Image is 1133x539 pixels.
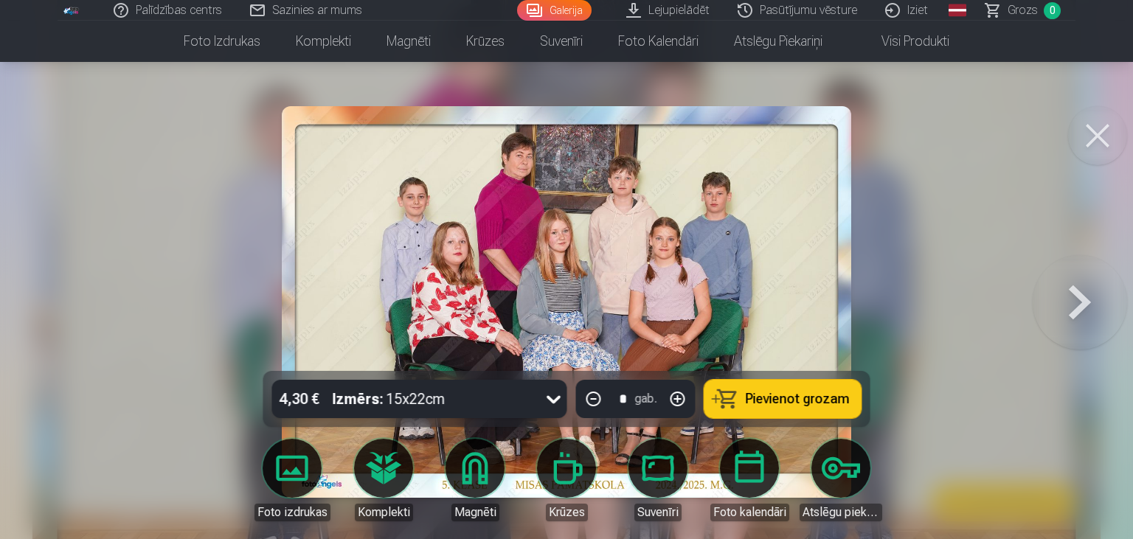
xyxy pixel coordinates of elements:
strong: Izmērs : [333,389,384,409]
div: Komplekti [355,504,413,521]
span: Grozs [1008,1,1038,19]
div: Magnēti [451,504,499,521]
a: Komplekti [278,21,369,62]
div: Krūzes [546,504,588,521]
a: Atslēgu piekariņi [716,21,840,62]
a: Foto kalendāri [708,439,791,521]
div: Suvenīri [634,504,682,521]
a: Atslēgu piekariņi [800,439,882,521]
a: Komplekti [342,439,425,521]
div: 15x22cm [333,380,446,418]
a: Magnēti [434,439,516,521]
div: gab. [635,390,657,408]
a: Krūzes [525,439,608,521]
a: Visi produkti [840,21,967,62]
a: Foto izdrukas [166,21,278,62]
div: Atslēgu piekariņi [800,504,882,521]
a: Foto izdrukas [251,439,333,521]
span: 0 [1044,2,1061,19]
span: Pievienot grozam [746,392,850,406]
a: Suvenīri [617,439,699,521]
div: Foto izdrukas [254,504,330,521]
div: Foto kalendāri [710,504,789,521]
button: Pievienot grozam [704,380,862,418]
a: Suvenīri [522,21,600,62]
a: Magnēti [369,21,448,62]
div: 4,30 € [272,380,327,418]
img: /fa1 [63,6,80,15]
a: Foto kalendāri [600,21,716,62]
a: Krūzes [448,21,522,62]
